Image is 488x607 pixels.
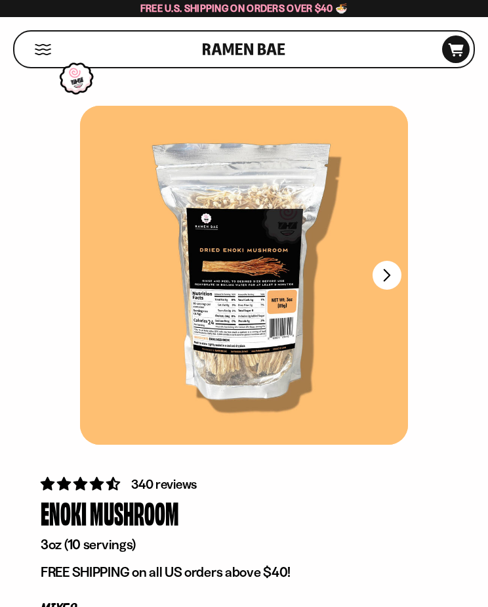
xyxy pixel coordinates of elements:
div: Mushroom [90,494,179,533]
button: Mobile Menu Trigger [34,44,52,55]
span: 4.53 stars [41,476,123,492]
p: FREE SHIPPING on all US orders above $40! [41,564,447,581]
div: Enoki [41,494,87,533]
span: 340 reviews [131,476,197,492]
p: 3oz (10 servings) [41,536,447,553]
span: Free U.S. Shipping on Orders over $40 🍜 [140,2,348,14]
button: Next [373,261,401,290]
